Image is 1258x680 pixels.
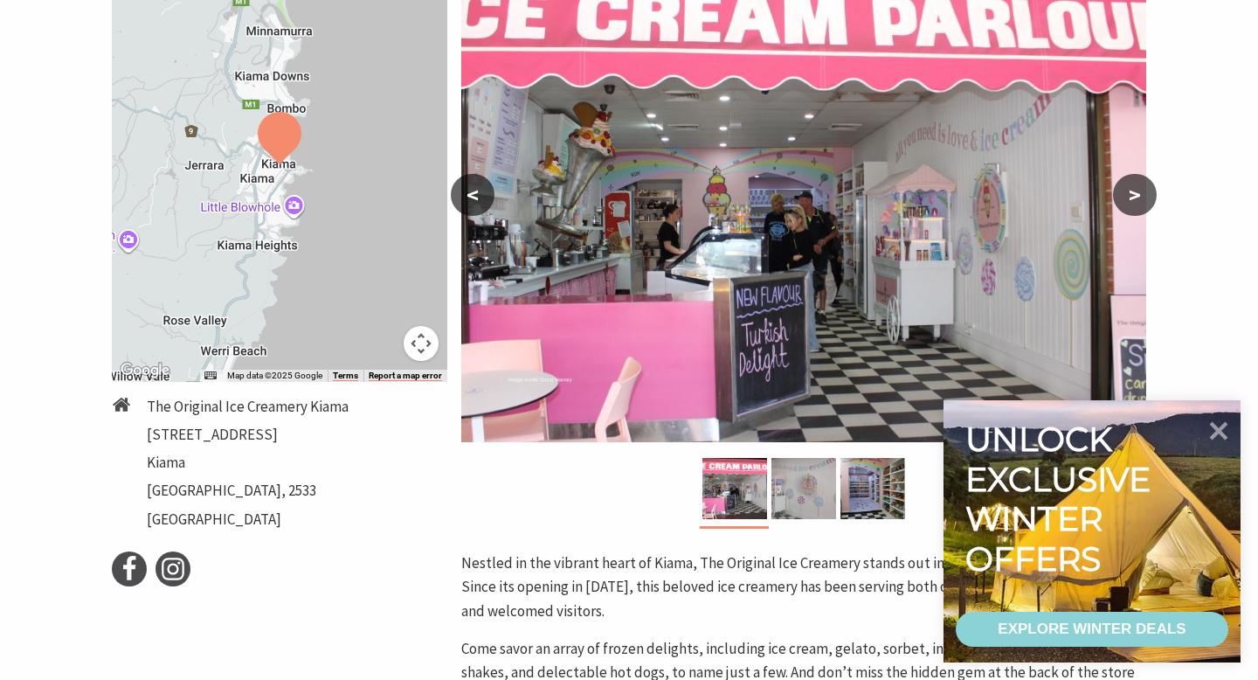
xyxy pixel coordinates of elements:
li: Kiama [147,451,349,475]
img: Google [116,359,174,382]
li: The Original Ice Creamery Kiama [147,395,349,419]
a: Terms [333,371,358,381]
span: Map data ©2025 Google [227,371,322,380]
li: [STREET_ADDRESS] [147,423,349,447]
a: Report a map error [369,371,442,381]
button: < [451,174,494,216]
p: Nestled in the vibrant heart of Kiama, The Original Ice Creamery stands out in the world of froze... [461,552,1146,623]
button: Map camera controls [404,326,439,361]
li: [GEOGRAPHIC_DATA] [147,508,349,531]
button: Keyboard shortcuts [204,370,217,382]
div: EXPLORE WINTER DEALS [998,612,1185,647]
a: Open this area in Google Maps (opens a new window) [116,359,174,382]
div: Unlock exclusive winter offers [965,420,1158,579]
button: > [1113,174,1157,216]
li: [GEOGRAPHIC_DATA], 2533 [147,479,349,503]
a: EXPLORE WINTER DEALS [956,612,1228,647]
